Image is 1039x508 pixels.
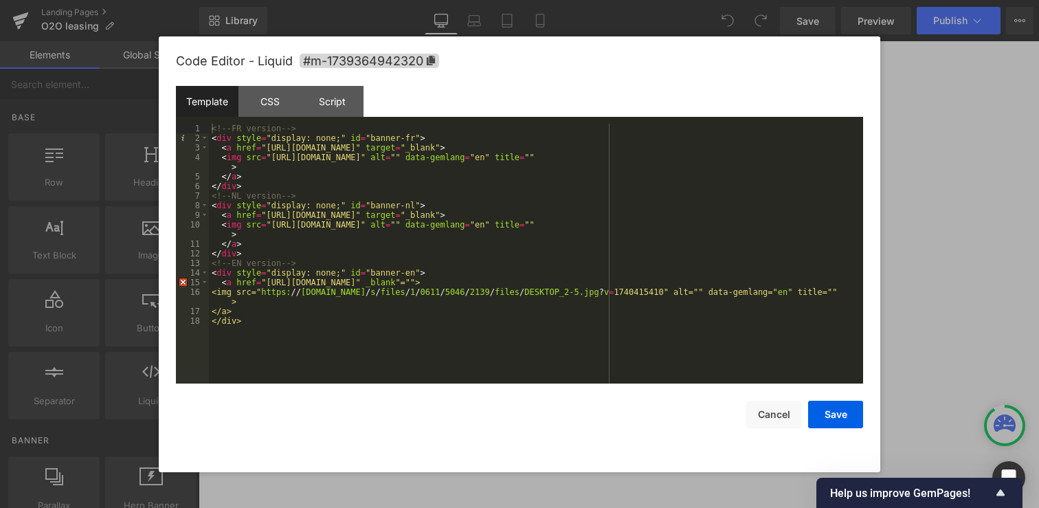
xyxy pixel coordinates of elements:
[176,316,209,326] div: 18
[176,153,209,172] div: 4
[808,401,863,428] button: Save
[176,201,209,210] div: 8
[176,181,209,191] div: 6
[830,487,992,500] span: Help us improve GemPages!
[176,54,293,68] span: Code Editor - Liquid
[176,278,209,287] div: 15
[301,86,364,117] div: Script
[746,401,801,428] button: Cancel
[992,461,1025,494] div: Open Intercom Messenger
[176,143,209,153] div: 3
[238,86,301,117] div: CSS
[176,258,209,268] div: 13
[176,239,209,249] div: 11
[300,54,439,68] span: Click to copy
[176,268,209,278] div: 14
[176,220,209,239] div: 10
[176,287,209,307] div: 16
[176,210,209,220] div: 9
[176,249,209,258] div: 12
[830,485,1009,501] button: Show survey - Help us improve GemPages!
[176,133,209,143] div: 2
[176,307,209,316] div: 17
[176,124,209,133] div: 1
[176,172,209,181] div: 5
[176,191,209,201] div: 7
[176,86,238,117] div: Template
